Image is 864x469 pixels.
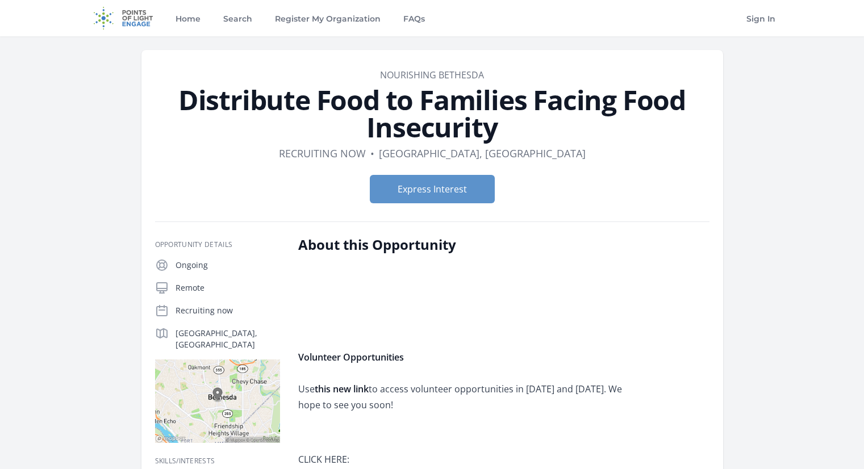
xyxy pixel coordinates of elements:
[155,359,280,443] img: Map
[298,451,631,467] p: CLICK HERE:
[155,457,280,466] h3: Skills/Interests
[370,145,374,161] div: •
[176,328,280,350] p: [GEOGRAPHIC_DATA], [GEOGRAPHIC_DATA]
[176,259,280,271] p: Ongoing
[279,145,366,161] dd: Recruiting now
[298,236,631,254] h2: About this Opportunity
[315,383,369,395] strong: this new link
[379,145,586,161] dd: [GEOGRAPHIC_DATA], [GEOGRAPHIC_DATA]
[298,351,404,363] strong: Volunteer Opportunities
[155,240,280,249] h3: Opportunity Details
[298,349,631,413] p: Use to access volunteer opportunities in [DATE] and [DATE]. We hope to see you soon!
[176,305,280,316] p: Recruiting now
[155,86,709,141] h1: Distribute Food to Families Facing Food Insecurity
[370,175,495,203] button: Express Interest
[380,69,484,81] a: Nourishing Bethesda
[176,282,280,294] p: Remote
